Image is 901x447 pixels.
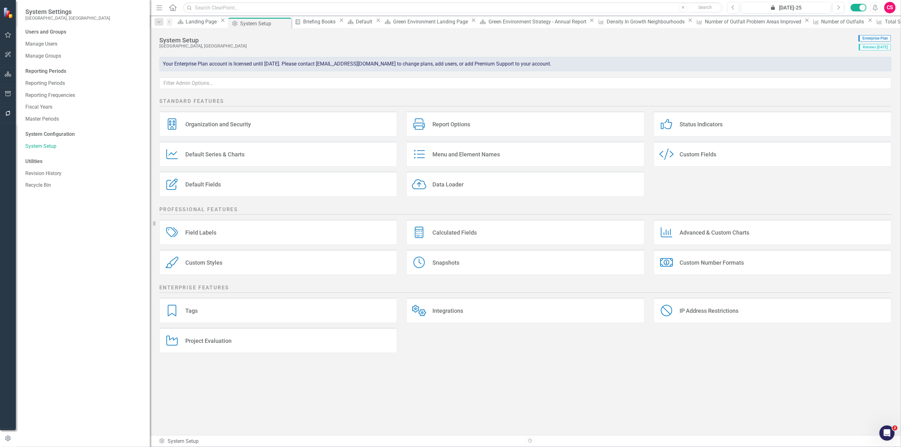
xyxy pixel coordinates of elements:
[25,80,144,87] a: Reporting Periods
[25,116,144,123] a: Master Periods
[680,307,739,314] div: IP Address Restrictions
[240,20,290,28] div: System Setup
[689,3,721,12] button: Search
[432,151,500,158] div: Menu and Element Names
[25,131,144,138] div: System Configuration
[743,4,829,12] div: [DATE]-25
[185,121,251,128] div: Organization and Security
[185,307,198,314] div: Tags
[821,18,866,26] div: Number of Outfalls
[186,18,219,26] div: Landing Page
[596,18,686,26] a: Density In Growth Neighbourhoods
[705,18,803,26] div: Number of Outfall Problem Areas Improved
[159,98,891,106] h2: Standard Features
[185,259,222,266] div: Custom Styles
[25,92,144,99] a: Reporting Frequencies
[741,2,831,13] button: [DATE]-25
[25,28,144,36] div: Users and Groups
[382,18,470,26] a: Green Environment Landing Page
[25,41,144,48] a: Manage Users
[25,68,144,75] div: Reporting Periods
[303,18,337,26] div: Briefing Books
[680,229,750,236] div: Advanced & Custom Charts
[25,104,144,111] a: Fiscal Years
[185,337,232,344] div: Project Evaluation
[159,78,891,89] input: Filter Admin Options...
[185,151,245,158] div: Default Series & Charts
[489,18,588,26] div: Green Environment Strategy - Annual Report
[680,151,717,158] div: Custom Fields
[25,158,144,165] div: Utilities
[477,18,588,26] a: Green Environment Strategy - Annual Report
[879,425,895,441] iframe: Intercom live chat
[356,18,374,26] div: Default
[3,7,14,18] img: ClearPoint Strategy
[25,143,144,150] a: System Setup
[607,18,686,26] div: Density In Growth Neighbourhoods
[432,259,459,266] div: Snapshots
[25,53,144,60] a: Manage Groups
[159,37,855,44] div: System Setup
[293,18,337,26] a: Briefing Books
[25,16,110,21] small: [GEOGRAPHIC_DATA], [GEOGRAPHIC_DATA]
[159,438,521,445] div: System Setup
[25,170,144,177] a: Revision History
[159,57,891,71] div: Your Enterprise Plan account is licensed until [DATE]. Please contact [EMAIL_ADDRESS][DOMAIN_NAME...
[859,35,891,41] span: Enterprise Plan
[694,18,803,26] a: Number of Outfall Problem Areas Improved
[185,181,221,188] div: Default Fields
[25,8,110,16] span: System Settings
[159,44,855,48] div: [GEOGRAPHIC_DATA], [GEOGRAPHIC_DATA]
[680,121,723,128] div: Status Indicators
[159,206,891,215] h2: Professional Features
[884,2,896,13] button: CS
[183,2,723,13] input: Search ClearPoint...
[25,182,144,189] a: Recycle Bin
[892,425,898,431] span: 2
[680,259,744,266] div: Custom Number Formats
[176,18,219,26] a: Landing Page
[698,5,712,10] span: Search
[811,18,866,26] a: Number of Outfalls
[432,181,463,188] div: Data Loader
[432,121,470,128] div: Report Options
[185,229,216,236] div: Field Labels
[393,18,470,26] div: Green Environment Landing Page
[159,284,891,293] h2: Enterprise Features
[859,44,891,50] span: Renews [DATE]
[432,229,477,236] div: Calculated Fields
[346,18,374,26] a: Default
[432,307,463,314] div: Integrations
